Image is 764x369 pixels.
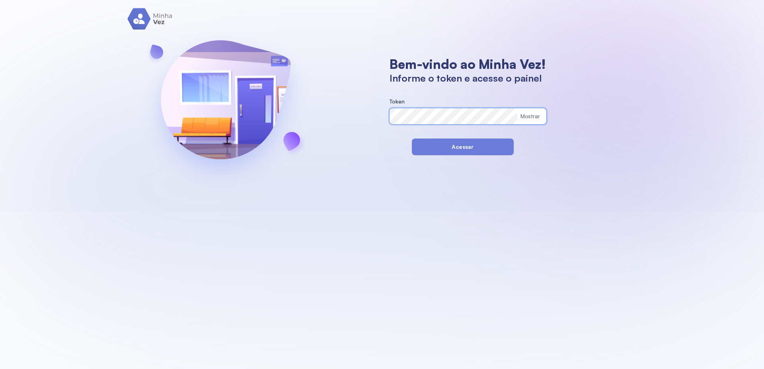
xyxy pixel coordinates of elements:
[390,98,405,105] span: Token
[520,113,540,120] div: Mostrar
[140,19,312,192] img: banner-login.svg
[412,139,514,155] button: Acessar
[390,56,547,72] h1: Bem-vindo ao Minha Vez!
[127,8,173,30] img: logo.svg
[390,72,547,84] h1: Informe o token e acesse o painel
